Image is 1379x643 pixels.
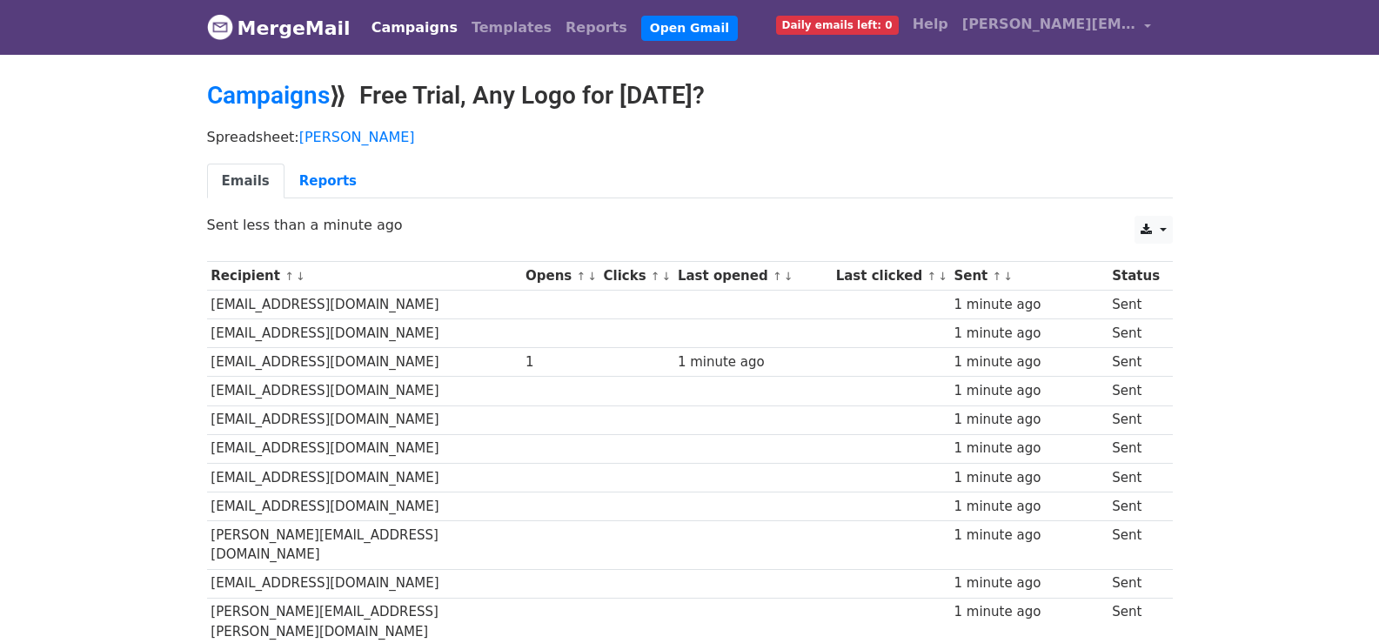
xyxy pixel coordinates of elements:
a: ↓ [784,270,793,283]
td: Sent [1108,434,1163,463]
div: 1 minute ago [954,295,1103,315]
td: [EMAIL_ADDRESS][DOMAIN_NAME] [207,291,522,319]
div: 1 minute ago [678,352,827,372]
td: [EMAIL_ADDRESS][DOMAIN_NAME] [207,463,522,492]
a: ↓ [587,270,597,283]
a: MergeMail [207,10,351,46]
a: [PERSON_NAME][EMAIL_ADDRESS][DOMAIN_NAME] [955,7,1159,48]
a: ↑ [651,270,660,283]
th: Recipient [207,262,522,291]
a: Help [906,7,955,42]
div: 1 minute ago [954,497,1103,517]
a: ↓ [1003,270,1013,283]
span: Daily emails left: 0 [776,16,899,35]
div: 1 minute ago [954,573,1103,593]
td: Sent [1108,291,1163,319]
th: Clicks [599,262,673,291]
td: [EMAIL_ADDRESS][DOMAIN_NAME] [207,377,522,405]
img: MergeMail logo [207,14,233,40]
a: Reports [285,164,372,199]
a: ↑ [285,270,294,283]
th: Last clicked [832,262,950,291]
div: 1 [525,352,595,372]
td: [PERSON_NAME][EMAIL_ADDRESS][DOMAIN_NAME] [207,520,522,569]
a: Emails [207,164,285,199]
td: Sent [1108,463,1163,492]
th: Status [1108,262,1163,291]
td: Sent [1108,520,1163,569]
a: Campaigns [207,81,330,110]
td: Sent [1108,492,1163,520]
td: Sent [1108,405,1163,434]
td: Sent [1108,377,1163,405]
td: [EMAIL_ADDRESS][DOMAIN_NAME] [207,319,522,348]
td: [EMAIL_ADDRESS][DOMAIN_NAME] [207,569,522,598]
div: 1 minute ago [954,602,1103,622]
a: ↑ [773,270,782,283]
a: ↑ [576,270,586,283]
td: [EMAIL_ADDRESS][DOMAIN_NAME] [207,492,522,520]
div: 1 minute ago [954,381,1103,401]
th: Last opened [673,262,832,291]
td: Sent [1108,319,1163,348]
a: Daily emails left: 0 [769,7,906,42]
div: 1 minute ago [954,526,1103,546]
div: 1 minute ago [954,468,1103,488]
div: 1 minute ago [954,439,1103,459]
a: Reports [559,10,634,45]
span: [PERSON_NAME][EMAIL_ADDRESS][DOMAIN_NAME] [962,14,1136,35]
td: Sent [1108,348,1163,377]
p: Sent less than a minute ago [207,216,1173,234]
div: 1 minute ago [954,324,1103,344]
div: 1 minute ago [954,410,1103,430]
a: [PERSON_NAME] [299,129,415,145]
p: Spreadsheet: [207,128,1173,146]
th: Sent [950,262,1108,291]
a: ↓ [938,270,947,283]
a: Open Gmail [641,16,738,41]
a: ↓ [296,270,305,283]
a: Campaigns [365,10,465,45]
td: [EMAIL_ADDRESS][DOMAIN_NAME] [207,348,522,377]
div: 1 minute ago [954,352,1103,372]
a: ↑ [993,270,1002,283]
a: Templates [465,10,559,45]
th: Opens [521,262,599,291]
a: ↑ [927,270,936,283]
td: Sent [1108,569,1163,598]
td: [EMAIL_ADDRESS][DOMAIN_NAME] [207,434,522,463]
td: [EMAIL_ADDRESS][DOMAIN_NAME] [207,405,522,434]
a: ↓ [662,270,672,283]
h2: ⟫ Free Trial, Any Logo for [DATE]? [207,81,1173,111]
